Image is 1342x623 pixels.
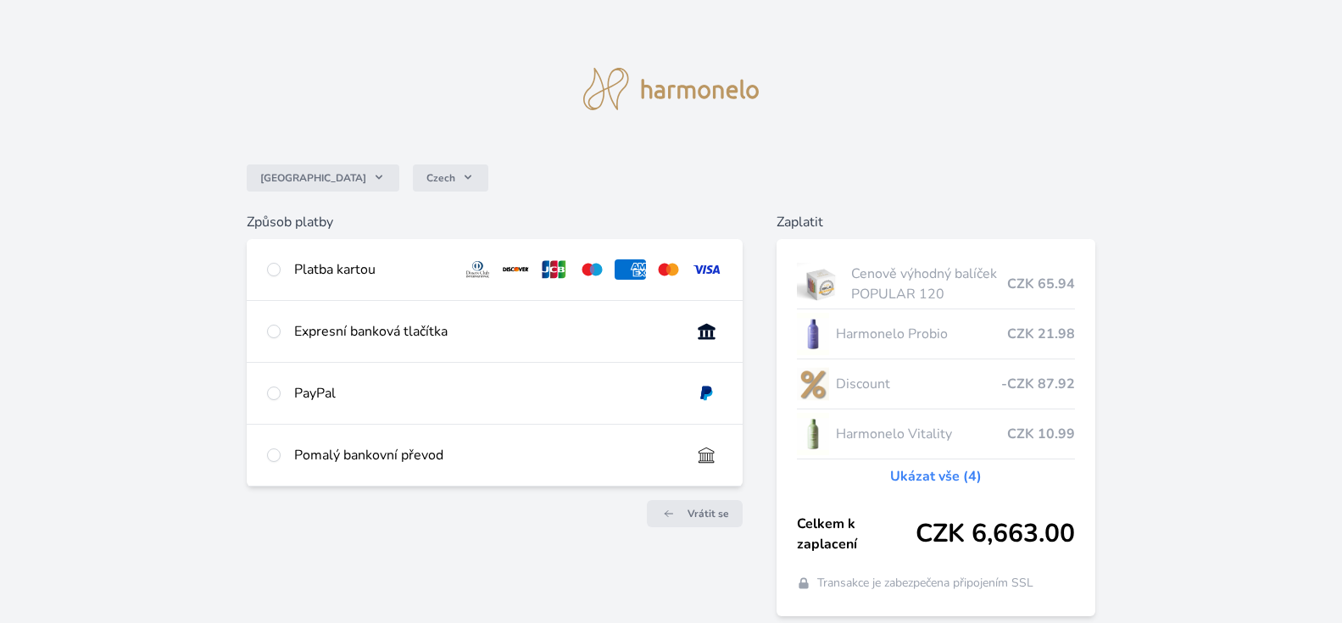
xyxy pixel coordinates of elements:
[294,321,677,342] div: Expresní banková tlačítka
[576,259,608,280] img: maestro.svg
[294,445,677,465] div: Pomalý bankovní převod
[653,259,684,280] img: mc.svg
[691,445,722,465] img: bankTransfer_IBAN.svg
[538,259,570,280] img: jcb.svg
[691,383,722,403] img: paypal.svg
[890,466,982,487] a: Ukázat vše (4)
[413,164,488,192] button: Czech
[916,519,1075,549] span: CZK 6,663.00
[777,212,1096,232] h6: Zaplatit
[797,363,829,405] img: discount-lo.png
[836,324,1008,344] span: Harmonelo Probio
[688,507,729,520] span: Vrátit se
[797,263,845,305] img: popular.jpg
[836,424,1008,444] span: Harmonelo Vitality
[1007,324,1075,344] span: CZK 21.98
[851,264,1007,304] span: Cenově výhodný balíček POPULAR 120
[615,259,646,280] img: amex.svg
[462,259,493,280] img: diners.svg
[294,259,449,280] div: Platba kartou
[797,514,916,554] span: Celkem k zaplacení
[583,68,760,110] img: logo.svg
[691,259,722,280] img: visa.svg
[797,313,829,355] img: CLEAN_PROBIO_se_stinem_x-lo.jpg
[1007,424,1075,444] span: CZK 10.99
[797,413,829,455] img: CLEAN_VITALITY_se_stinem_x-lo.jpg
[691,321,722,342] img: onlineBanking_CZ.svg
[294,383,677,403] div: PayPal
[247,164,399,192] button: [GEOGRAPHIC_DATA]
[647,500,743,527] a: Vrátit se
[1001,374,1075,394] span: -CZK 87.92
[836,374,1002,394] span: Discount
[247,212,743,232] h6: Způsob platby
[817,575,1033,592] span: Transakce je zabezpečena připojením SSL
[260,171,366,185] span: [GEOGRAPHIC_DATA]
[1007,274,1075,294] span: CZK 65.94
[426,171,455,185] span: Czech
[500,259,532,280] img: discover.svg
